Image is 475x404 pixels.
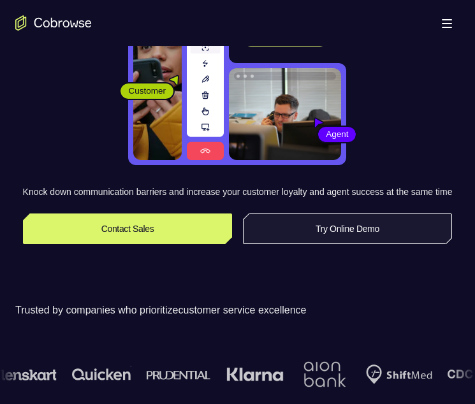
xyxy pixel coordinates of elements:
[366,364,432,384] img: Shiftmed
[23,213,233,244] a: Contact Sales
[226,367,284,382] img: Klarna
[179,305,307,315] span: customer service excellence
[133,7,182,160] img: A customer holding their phone
[147,370,211,380] img: prudential
[299,349,351,400] img: Aion Bank
[72,364,131,384] img: quicken
[187,38,224,160] img: A series of tools used in co-browsing sessions
[15,15,92,31] a: Go to the home page
[23,185,453,198] p: Knock down communication barriers and increase your customer loyalty and agent success at the sam...
[243,213,453,244] a: Try Online Demo
[229,68,341,160] img: A customer support agent talking on the phone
